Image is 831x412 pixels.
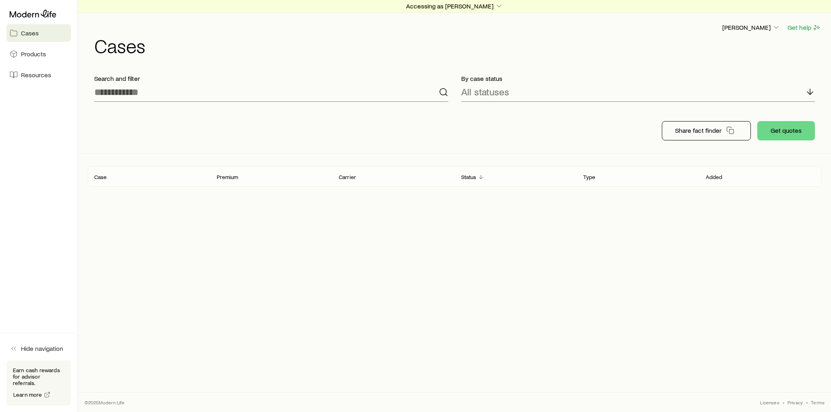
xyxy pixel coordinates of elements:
p: Type [583,174,596,180]
button: [PERSON_NAME] [722,23,781,33]
a: Licenses [760,399,779,406]
button: Share fact finder [662,121,751,140]
div: Earn cash rewards for advisor referrals.Learn more [6,360,71,406]
span: Products [21,50,46,58]
p: Premium [217,174,238,180]
span: Cases [21,29,39,37]
p: Status [461,174,477,180]
button: Get help [787,23,821,32]
p: Share fact finder [675,126,721,134]
span: • [783,399,784,406]
p: [PERSON_NAME] [722,23,780,31]
p: Case [94,174,107,180]
p: Earn cash rewards for advisor referrals. [13,367,64,386]
span: • [806,399,808,406]
p: All statuses [461,86,509,97]
div: Client cases [88,167,821,187]
p: Carrier [339,174,356,180]
a: Terms [811,399,825,406]
p: By case status [461,74,815,82]
p: Search and filter [94,74,448,82]
a: Products [6,45,71,63]
span: Hide navigation [21,344,63,352]
p: Added [706,174,723,180]
button: Get quotes [757,121,815,140]
a: Resources [6,66,71,84]
button: Hide navigation [6,340,71,357]
p: © 2025 Modern Life [85,399,125,406]
a: Cases [6,24,71,42]
span: Resources [21,71,51,79]
p: Accessing as [PERSON_NAME] [406,2,503,10]
h1: Cases [94,36,821,55]
span: Learn more [13,392,42,398]
a: Privacy [787,399,803,406]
